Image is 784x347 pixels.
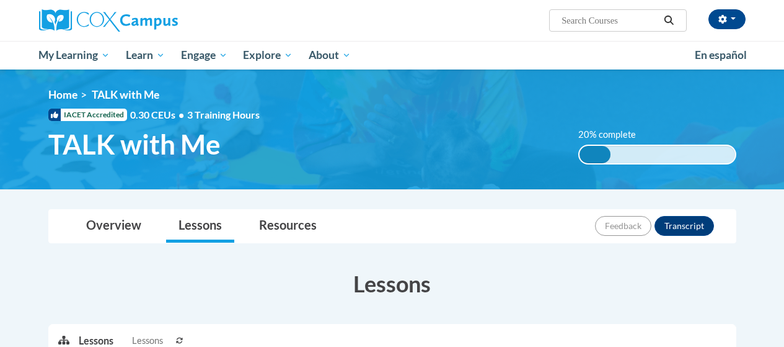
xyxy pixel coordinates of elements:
span: About [309,48,351,63]
span: 3 Training Hours [187,109,260,120]
button: Search [659,13,678,28]
span: 0.30 CEUs [130,108,187,122]
label: 20% complete [578,128,650,142]
a: Explore [235,41,301,70]
a: Lessons [166,210,234,243]
span: IACET Accredited [48,109,127,121]
span: Engage [181,48,227,63]
button: Account Settings [708,9,746,29]
a: Learn [118,41,173,70]
a: Engage [173,41,236,70]
span: En español [695,48,747,61]
a: Resources [247,210,329,243]
span: My Learning [38,48,110,63]
img: Cox Campus [39,9,178,32]
span: Learn [126,48,165,63]
a: About [301,41,359,70]
button: Transcript [654,216,714,236]
a: Overview [74,210,154,243]
button: Feedback [595,216,651,236]
span: Explore [243,48,293,63]
a: My Learning [31,41,118,70]
span: TALK with Me [48,128,221,161]
h3: Lessons [48,268,736,299]
a: Cox Campus [39,9,262,32]
a: En español [687,42,755,68]
div: Main menu [30,41,755,70]
div: 20% complete [579,146,610,163]
span: • [178,109,184,120]
a: Home [48,88,77,101]
span: TALK with Me [92,88,159,101]
input: Search Courses [560,13,659,28]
